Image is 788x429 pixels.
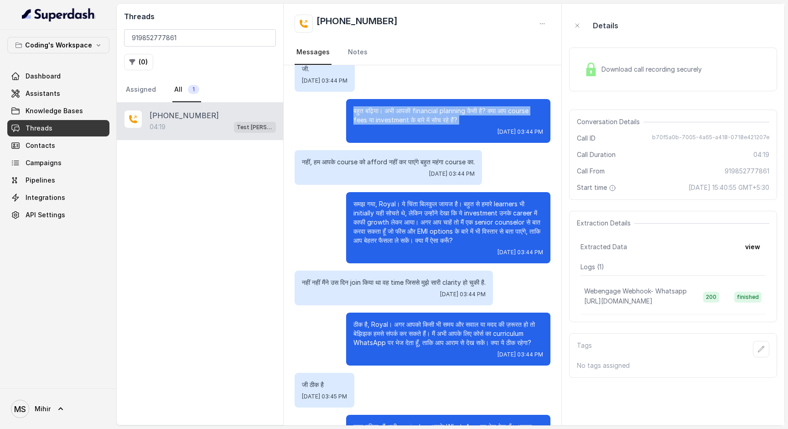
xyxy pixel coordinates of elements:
a: API Settings [7,207,109,223]
span: 1 [188,85,199,94]
span: [DATE] 03:44 PM [429,170,475,178]
span: finished [734,292,762,303]
p: Details [593,20,618,31]
span: [DATE] 03:44 PM [498,351,543,358]
input: Search by Call ID or Phone Number [124,29,276,47]
p: [PHONE_NUMBER] [150,110,219,121]
a: Knowledge Bases [7,103,109,119]
span: [DATE] 15:40:55 GMT+5:30 [689,183,769,192]
a: Integrations [7,189,109,206]
span: Pipelines [26,176,55,185]
p: बहुत बढ़िया। अभी आपकी financial planning कैसी है? क्या आप course fees या investment के बारे में स... [353,106,543,125]
button: Coding's Workspace [7,37,109,53]
p: 04:19 [150,122,166,131]
a: Notes [346,40,369,65]
span: 919852777861 [725,167,769,176]
span: b70f5a0b-7005-4a65-a418-0718e421207e [652,134,769,143]
span: Threads [26,124,52,133]
span: 200 [703,292,719,303]
a: Campaigns [7,155,109,171]
p: नहीं, हम आपके course को afford नहीं कर पाएंगे बहुत महंगा course का. [302,157,475,167]
a: Mihir [7,396,109,422]
nav: Tabs [124,78,276,102]
span: Extraction Details [577,219,634,228]
span: [DATE] 03:44 PM [498,249,543,256]
p: ठीक है, Royal। अगर आपको किसी भी समय और सवाल या मदद की ज़रूरत हो तो बेझिझक हमसे संपर्क कर सकते हैं... [353,320,543,347]
span: [DATE] 03:44 PM [302,77,347,84]
span: Call Duration [577,150,616,159]
p: समझ गया, Royal। ये चिंता बिलकुल जायज है। बहुत से हमारे learners भी initially यही सोचते थे, लेकिन ... [353,199,543,245]
span: Integrations [26,193,65,202]
p: जी ठीक है [302,380,347,389]
span: Download call recording securely [601,65,705,74]
span: [DATE] 03:45 PM [302,393,347,400]
span: Contacts [26,141,55,150]
span: [DATE] 03:44 PM [498,128,543,136]
p: Logs ( 1 ) [581,262,766,272]
a: Assistants [7,85,109,102]
span: [DATE] 03:44 PM [440,291,486,298]
span: Assistants [26,89,60,98]
a: Assigned [124,78,158,102]
button: (0) [124,54,153,70]
span: Dashboard [26,72,61,81]
span: API Settings [26,210,65,220]
p: Test [PERSON_NAME] [237,123,273,132]
h2: Threads [124,11,276,22]
span: Conversation Details [577,117,643,126]
span: Extracted Data [581,242,627,251]
span: [URL][DOMAIN_NAME] [584,297,653,305]
span: Call From [577,167,605,176]
span: Mihir [35,404,51,413]
a: Messages [295,40,332,65]
h2: [PHONE_NUMBER] [316,15,398,33]
span: Start time [577,183,618,192]
span: Campaigns [26,158,62,167]
a: Pipelines [7,172,109,188]
p: Coding's Workspace [25,40,92,51]
button: view [740,239,766,255]
a: All1 [172,78,201,102]
span: 04:19 [753,150,769,159]
img: Lock Icon [584,63,598,76]
nav: Tabs [295,40,550,65]
p: No tags assigned [577,361,769,370]
a: Contacts [7,137,109,154]
a: Threads [7,120,109,136]
span: Call ID [577,134,596,143]
p: Tags [577,341,592,357]
img: light.svg [22,7,95,22]
p: जी. [302,64,347,73]
p: Webengage Webhook- Whatsapp [584,287,687,296]
a: Dashboard [7,68,109,84]
text: MS [14,404,26,414]
p: नहीं नहीं मैंने उस दिन join किया था वह time जिससे मुझे सारी clarity हो चुकी है. [302,278,486,287]
span: Knowledge Bases [26,106,83,115]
